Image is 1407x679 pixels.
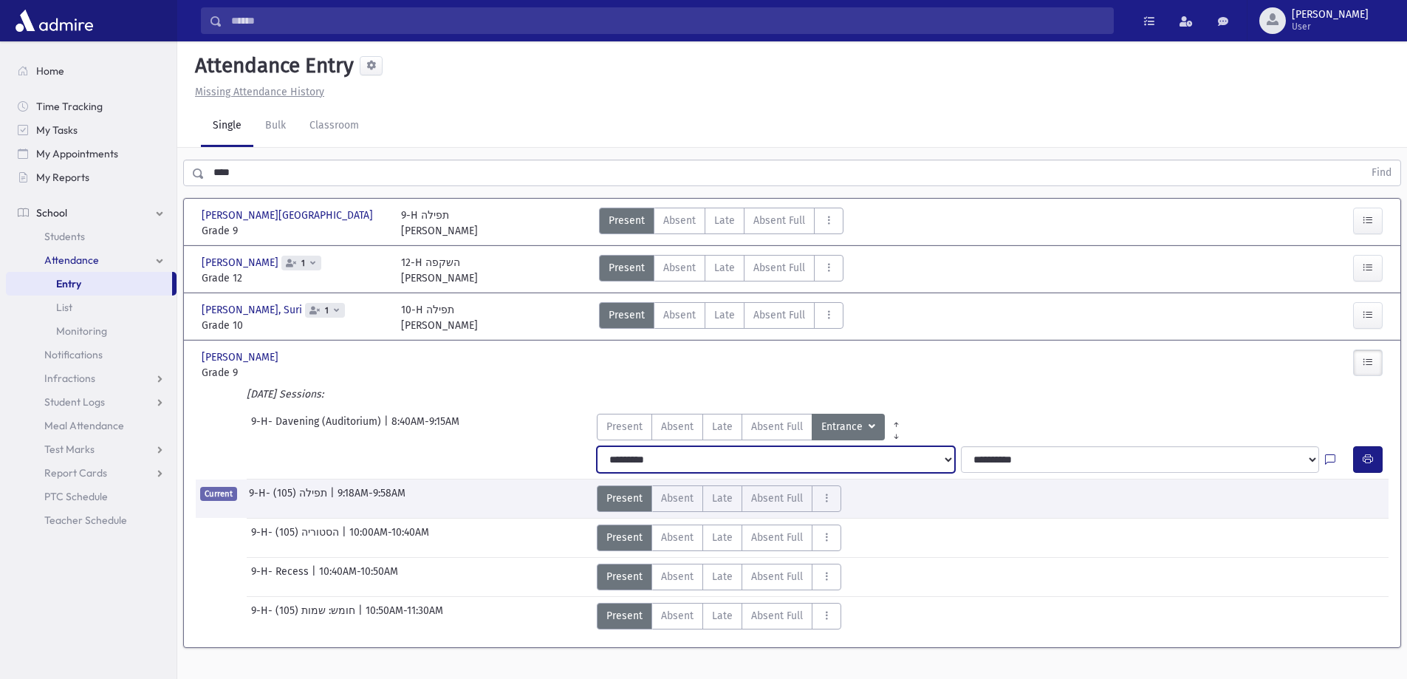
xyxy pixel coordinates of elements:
u: Missing Attendance History [195,86,324,98]
span: 1 [322,306,332,315]
span: Late [712,608,733,624]
span: Absent [661,608,694,624]
span: 9-H- חומש: שמות (105) [251,603,358,629]
span: Present [609,213,645,228]
span: Absent [663,213,696,228]
span: Present [606,491,643,506]
div: AttTypes [597,414,908,440]
span: Infractions [44,372,95,385]
span: [PERSON_NAME] [202,349,281,365]
span: | [312,564,319,590]
span: Current [200,487,237,501]
span: Attendance [44,253,99,267]
a: All Prior [885,414,908,426]
span: Student Logs [44,395,105,409]
a: Missing Attendance History [189,86,324,98]
div: AttTypes [597,525,841,551]
a: Attendance [6,248,177,272]
a: All Later [885,426,908,437]
a: Student Logs [6,390,177,414]
span: Absent [661,419,694,434]
span: Present [609,307,645,323]
div: 12-H השקפה [PERSON_NAME] [401,255,478,286]
span: Test Marks [44,443,95,456]
span: School [36,206,67,219]
span: Late [714,213,735,228]
span: | [330,485,338,512]
span: Late [714,260,735,276]
span: Grade 9 [202,223,386,239]
a: Bulk [253,106,298,147]
span: Entry [56,277,81,290]
span: Absent Full [751,419,803,434]
span: 10:00AM-10:40AM [349,525,429,551]
a: Single [201,106,253,147]
a: Meal Attendance [6,414,177,437]
span: Late [714,307,735,323]
span: 8:40AM-9:15AM [391,414,459,440]
span: Grade 10 [202,318,386,333]
div: AttTypes [599,208,843,239]
div: AttTypes [599,302,843,333]
span: PTC Schedule [44,490,108,503]
div: AttTypes [597,603,841,629]
a: Test Marks [6,437,177,461]
span: | [342,525,349,551]
span: Absent [663,307,696,323]
a: List [6,296,177,319]
div: AttTypes [597,564,841,590]
span: | [358,603,366,629]
span: Absent [661,569,694,584]
span: 9-H- Recess [251,564,312,590]
a: PTC Schedule [6,485,177,508]
span: Time Tracking [36,100,103,113]
span: Notifications [44,348,103,361]
span: Absent Full [753,307,805,323]
div: 10-H תפילה [PERSON_NAME] [401,302,478,333]
span: Absent [661,530,694,545]
span: Absent [661,491,694,506]
span: Grade 9 [202,365,386,381]
a: Time Tracking [6,95,177,118]
span: 9:18AM-9:58AM [338,485,405,512]
a: Notifications [6,343,177,366]
span: My Reports [36,171,89,184]
span: [PERSON_NAME] [202,255,281,270]
span: My Tasks [36,123,78,137]
span: Absent Full [753,260,805,276]
a: My Tasks [6,118,177,142]
button: Entrance [812,414,885,440]
a: Monitoring [6,319,177,343]
span: [PERSON_NAME][GEOGRAPHIC_DATA] [202,208,376,223]
span: Late [712,491,733,506]
span: Monitoring [56,324,107,338]
input: Search [222,7,1113,34]
i: [DATE] Sessions: [247,388,323,400]
span: Absent Full [753,213,805,228]
span: Absent Full [751,530,803,545]
span: List [56,301,72,314]
span: 10:50AM-11:30AM [366,603,443,629]
span: Meal Attendance [44,419,124,432]
div: AttTypes [597,485,841,512]
span: 9-H- Davening (Auditorium) [251,414,384,440]
a: Infractions [6,366,177,390]
span: Absent Full [751,569,803,584]
div: AttTypes [599,255,843,286]
span: Late [712,419,733,434]
span: [PERSON_NAME] [1292,9,1369,21]
span: Present [606,419,643,434]
img: AdmirePro [12,6,97,35]
span: Entrance [821,419,866,435]
span: Grade 12 [202,270,386,286]
span: 9-H- הסטוריה (105) [251,525,342,551]
div: 9-H תפילה [PERSON_NAME] [401,208,478,239]
span: Present [609,260,645,276]
span: Absent [663,260,696,276]
a: Classroom [298,106,371,147]
span: | [384,414,391,440]
span: Students [44,230,85,243]
span: Report Cards [44,466,107,480]
span: 1 [298,259,308,268]
a: Entry [6,272,172,296]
